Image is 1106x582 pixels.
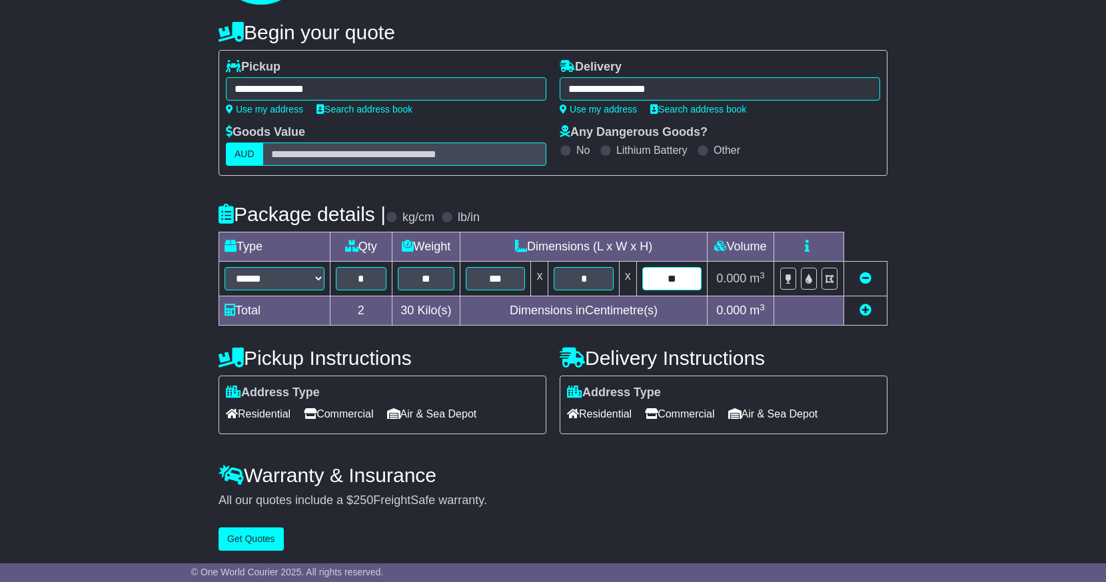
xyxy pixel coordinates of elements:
a: Search address book [650,104,746,115]
h4: Package details | [219,203,386,225]
span: Air & Sea Depot [728,404,818,424]
span: © One World Courier 2025. All rights reserved. [191,567,384,577]
label: Address Type [226,386,320,400]
label: Pickup [226,60,280,75]
div: All our quotes include a $ FreightSafe warranty. [219,493,887,508]
span: Commercial [304,404,373,424]
td: Qty [330,232,392,262]
label: Any Dangerous Goods? [560,125,708,140]
a: Use my address [226,104,303,115]
td: x [531,262,548,296]
span: Residential [226,404,290,424]
td: Dimensions in Centimetre(s) [460,296,708,326]
td: 2 [330,296,392,326]
td: Kilo(s) [392,296,460,326]
a: Search address book [316,104,412,115]
td: Type [219,232,330,262]
span: Commercial [645,404,714,424]
span: 0.000 [716,304,746,317]
a: Use my address [560,104,637,115]
span: Air & Sea Depot [387,404,477,424]
sup: 3 [760,270,765,280]
a: Remove this item [859,272,871,285]
a: Add new item [859,304,871,317]
h4: Pickup Instructions [219,347,546,369]
label: AUD [226,143,263,166]
td: Weight [392,232,460,262]
label: Other [714,144,740,156]
td: Volume [707,232,774,262]
label: Lithium Battery [616,144,688,156]
td: x [619,262,636,296]
label: Goods Value [226,125,305,140]
h4: Begin your quote [219,21,887,43]
td: Total [219,296,330,326]
span: m [750,304,765,317]
span: m [750,272,765,285]
label: No [576,144,590,156]
h4: Delivery Instructions [560,347,887,369]
span: Residential [567,404,632,424]
span: 250 [353,493,373,507]
span: 0.000 [716,272,746,285]
h4: Warranty & Insurance [219,464,887,486]
span: 30 [400,304,414,317]
label: Address Type [567,386,661,400]
sup: 3 [760,302,765,312]
label: Delivery [560,60,622,75]
label: lb/in [458,210,480,225]
label: kg/cm [402,210,434,225]
td: Dimensions (L x W x H) [460,232,708,262]
button: Get Quotes [219,527,284,551]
